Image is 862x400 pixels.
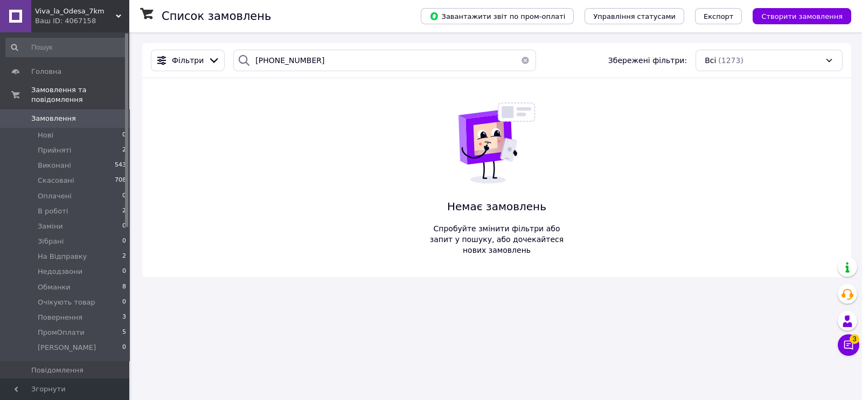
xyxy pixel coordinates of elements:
[718,56,743,65] span: (1273)
[38,222,63,231] span: Заміни
[115,161,126,170] span: 543
[35,6,116,16] span: Viva_la_Odesa_7km
[742,11,851,20] a: Створити замовлення
[38,282,71,292] span: Обманки
[38,146,71,155] span: Прийняті
[838,334,859,356] button: Чат з покупцем3
[31,365,84,375] span: Повідомлення
[705,55,716,66] span: Всі
[38,252,87,261] span: На Відправку
[38,206,68,216] span: В роботі
[122,343,126,353] span: 0
[31,85,129,105] span: Замовлення та повідомлення
[515,50,536,71] button: Очистить
[162,10,271,23] h1: Список замовлень
[585,8,684,24] button: Управління статусами
[38,343,96,353] span: [PERSON_NAME]
[38,267,82,277] span: Недодзвони
[38,176,74,185] span: Скасовані
[429,11,565,21] span: Завантажити звіт по пром-оплаті
[850,334,859,344] span: 3
[172,55,204,66] span: Фільтри
[115,176,126,185] span: 708
[421,8,574,24] button: Завантажити звіт по пром-оплаті
[753,8,851,24] button: Створити замовлення
[426,223,568,256] span: Спробуйте змінити фільтри або запит у пошуку, або дочекайтеся нових замовлень
[122,313,126,322] span: 3
[608,55,687,66] span: Збережені фільтри:
[122,222,126,231] span: 0
[122,298,126,307] span: 0
[122,252,126,261] span: 2
[35,16,129,26] div: Ваш ID: 4067158
[31,67,61,77] span: Головна
[5,38,127,57] input: Пошук
[704,12,734,20] span: Експорт
[426,199,568,215] span: Немає замовлень
[122,328,126,337] span: 5
[38,313,82,322] span: Повернення
[122,282,126,292] span: 8
[122,237,126,246] span: 0
[122,146,126,155] span: 2
[38,130,53,140] span: Нові
[38,237,64,246] span: Зібрані
[122,267,126,277] span: 0
[38,191,72,201] span: Оплачені
[31,114,76,123] span: Замовлення
[38,161,71,170] span: Виконані
[593,12,676,20] span: Управління статусами
[233,50,536,71] input: Пошук за номером замовлення, ПІБ покупця, номером телефону, Email, номером накладної
[38,298,95,307] span: Очікують товар
[38,328,85,337] span: ПромОплати
[761,12,843,20] span: Створити замовлення
[122,130,126,140] span: 0
[122,191,126,201] span: 0
[122,206,126,216] span: 2
[695,8,742,24] button: Експорт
